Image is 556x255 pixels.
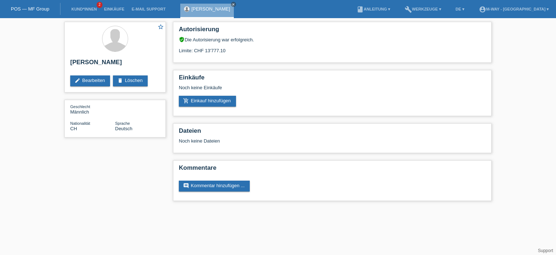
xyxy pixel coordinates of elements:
[11,6,49,12] a: POS — MF Group
[97,2,102,8] span: 2
[231,2,236,7] a: close
[179,181,250,192] a: commentKommentar hinzufügen ...
[452,7,468,11] a: DE ▾
[475,7,552,11] a: account_circlem-way - [GEOGRAPHIC_DATA] ▾
[179,164,486,175] h2: Kommentare
[70,126,77,131] span: Schweiz
[179,85,486,96] div: Noch keine Einkäufe
[183,98,189,104] i: add_shopping_cart
[157,24,164,30] i: star_border
[75,78,80,83] i: edit
[70,121,90,126] span: Nationalität
[232,3,235,6] i: close
[70,104,90,109] span: Geschlecht
[115,126,132,131] span: Deutsch
[479,6,486,13] i: account_circle
[100,7,128,11] a: Einkäufe
[70,59,160,70] h2: [PERSON_NAME]
[179,74,486,85] h2: Einkäufe
[128,7,169,11] a: E-Mail Support
[353,7,394,11] a: bookAnleitung ▾
[179,26,486,37] h2: Autorisierung
[113,75,148,86] a: deleteLöschen
[179,42,486,53] div: Limite: CHF 13'777.10
[357,6,364,13] i: book
[70,75,110,86] a: editBearbeiten
[183,183,189,189] i: comment
[179,37,185,42] i: verified_user
[179,96,236,107] a: add_shopping_cartEinkauf hinzufügen
[117,78,123,83] i: delete
[401,7,445,11] a: buildWerkzeuge ▾
[157,24,164,31] a: star_border
[179,127,486,138] h2: Dateien
[179,37,486,42] div: Die Autorisierung war erfolgreich.
[68,7,100,11] a: Kund*innen
[191,6,230,12] a: [PERSON_NAME]
[115,121,130,126] span: Sprache
[179,138,400,144] div: Noch keine Dateien
[538,248,553,253] a: Support
[405,6,412,13] i: build
[70,104,115,115] div: Männlich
